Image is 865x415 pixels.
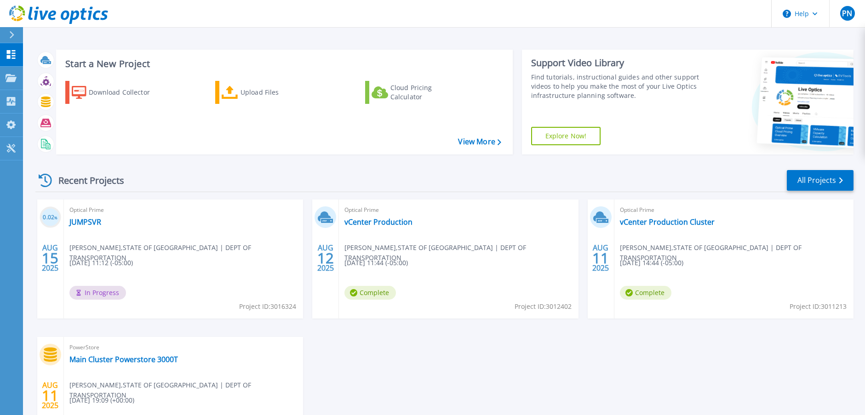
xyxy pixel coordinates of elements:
[790,301,847,312] span: Project ID: 3011213
[42,392,58,399] span: 11
[89,83,162,102] div: Download Collector
[787,170,854,191] a: All Projects
[69,355,178,364] a: Main Cluster Powerstore 3000T
[592,241,609,275] div: AUG 2025
[531,127,601,145] a: Explore Now!
[344,217,412,227] a: vCenter Production
[344,205,573,215] span: Optical Prime
[69,217,101,227] a: JUMPSVR
[41,241,59,275] div: AUG 2025
[65,59,501,69] h3: Start a New Project
[620,217,715,227] a: vCenter Production Cluster
[531,73,700,100] div: Find tutorials, instructional guides and other support videos to help you make the most of your L...
[620,286,671,300] span: Complete
[317,241,334,275] div: AUG 2025
[69,286,126,300] span: In Progress
[620,205,848,215] span: Optical Prime
[35,169,137,192] div: Recent Projects
[344,243,578,263] span: [PERSON_NAME] , STATE OF [GEOGRAPHIC_DATA] | DEPT OF TRANSPORTATION
[344,258,408,268] span: [DATE] 11:44 (-05:00)
[365,81,468,104] a: Cloud Pricing Calculator
[592,254,609,262] span: 11
[69,395,134,405] span: [DATE] 19:09 (+00:00)
[40,212,61,223] h3: 0.02
[241,83,314,102] div: Upload Files
[69,205,298,215] span: Optical Prime
[458,137,501,146] a: View More
[515,301,572,312] span: Project ID: 3012402
[41,379,59,412] div: AUG 2025
[620,258,683,268] span: [DATE] 14:44 (-05:00)
[65,81,168,104] a: Download Collector
[344,286,396,300] span: Complete
[215,81,318,104] a: Upload Files
[239,301,296,312] span: Project ID: 3016324
[69,243,303,263] span: [PERSON_NAME] , STATE OF [GEOGRAPHIC_DATA] | DEPT OF TRANSPORTATION
[317,254,334,262] span: 12
[54,215,57,220] span: %
[69,342,298,352] span: PowerStore
[842,10,852,17] span: PN
[69,380,303,400] span: [PERSON_NAME] , STATE OF [GEOGRAPHIC_DATA] | DEPT OF TRANSPORTATION
[42,254,58,262] span: 15
[531,57,700,69] div: Support Video Library
[69,258,133,268] span: [DATE] 11:12 (-05:00)
[390,83,464,102] div: Cloud Pricing Calculator
[620,243,854,263] span: [PERSON_NAME] , STATE OF [GEOGRAPHIC_DATA] | DEPT OF TRANSPORTATION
